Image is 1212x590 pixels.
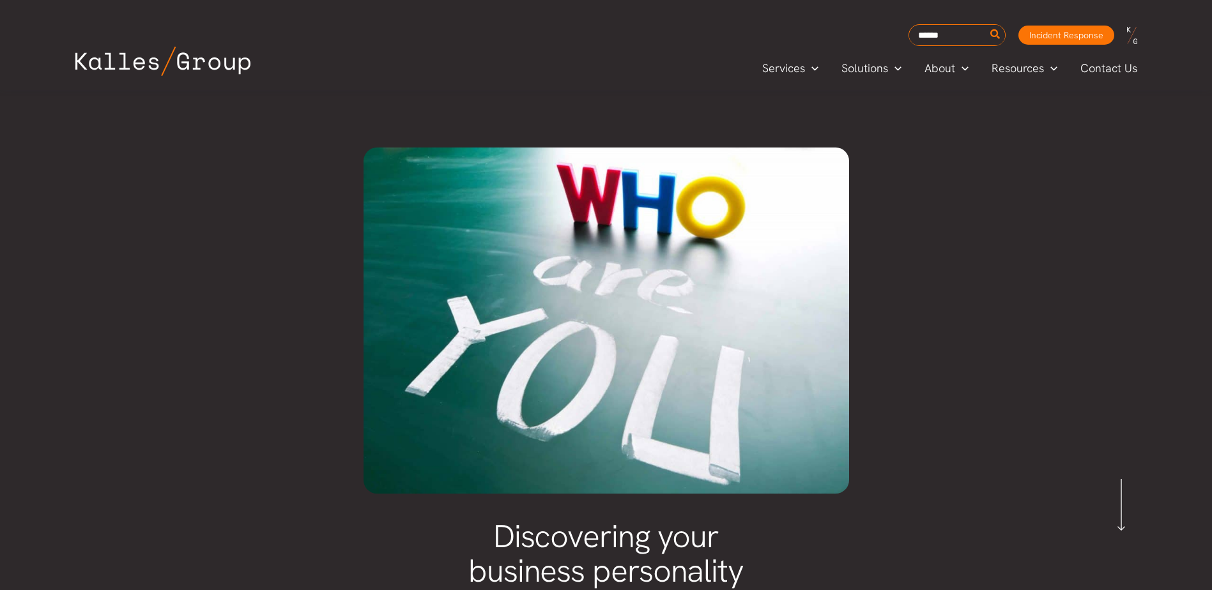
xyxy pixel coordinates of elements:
[992,59,1044,78] span: Resources
[364,147,849,494] img: Depositphotos_9213433_original-scaled
[841,59,888,78] span: Solutions
[762,59,805,78] span: Services
[830,59,913,78] a: SolutionsMenu Toggle
[888,59,901,78] span: Menu Toggle
[1069,59,1150,78] a: Contact Us
[924,59,955,78] span: About
[1044,59,1057,78] span: Menu Toggle
[1080,59,1137,78] span: Contact Us
[913,59,980,78] a: AboutMenu Toggle
[75,47,250,76] img: Kalles Group
[751,57,1149,79] nav: Primary Site Navigation
[988,25,1004,45] button: Search
[805,59,818,78] span: Menu Toggle
[980,59,1069,78] a: ResourcesMenu Toggle
[955,59,969,78] span: Menu Toggle
[1018,26,1114,45] a: Incident Response
[751,59,830,78] a: ServicesMenu Toggle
